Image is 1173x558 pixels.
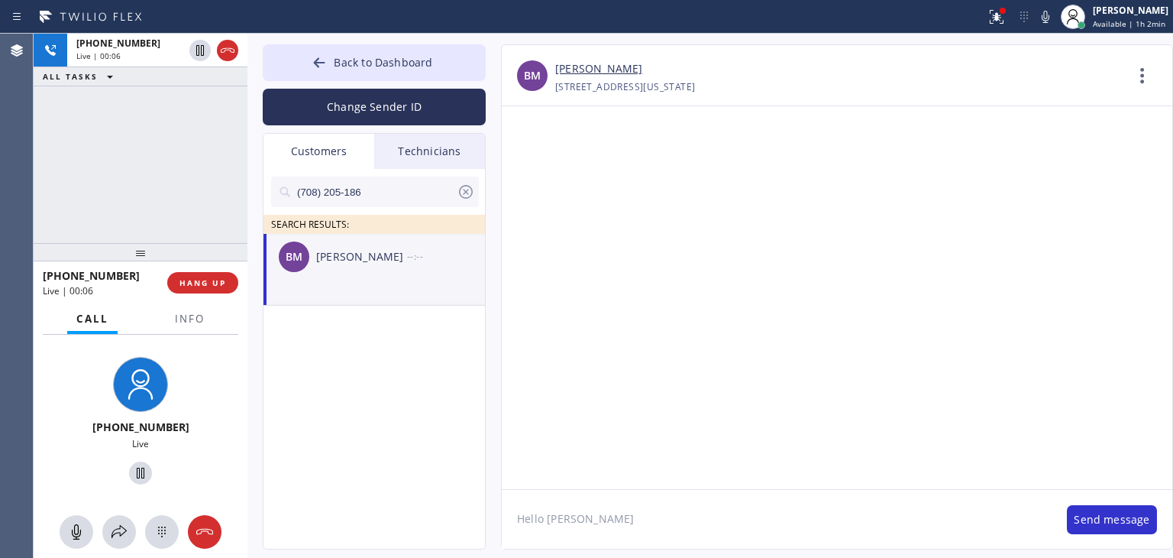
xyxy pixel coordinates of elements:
span: [PHONE_NUMBER] [76,37,160,50]
span: Info [175,312,205,326]
button: ALL TASKS [34,67,128,86]
button: Hold Customer [129,462,152,485]
span: BM [524,67,541,85]
span: Call [76,312,108,326]
a: [PERSON_NAME] [555,60,642,78]
textarea: Hello [PERSON_NAME] [502,490,1052,549]
span: Available | 1h 2min [1093,18,1165,29]
button: Hang up [188,515,221,549]
button: HANG UP [167,272,238,294]
button: Mute [60,515,93,549]
div: --:-- [407,248,486,265]
span: [PHONE_NUMBER] [43,268,140,283]
button: Back to Dashboard [263,44,486,81]
button: Call [67,304,118,334]
span: ALL TASKS [43,71,98,82]
span: [PHONE_NUMBER] [92,420,189,434]
span: SEARCH RESULTS: [271,218,349,231]
span: Back to Dashboard [334,55,432,70]
div: Customers [263,134,374,169]
div: [STREET_ADDRESS][US_STATE] [555,78,695,96]
button: Open directory [102,515,136,549]
div: [PERSON_NAME] [1093,4,1168,17]
input: Search [296,177,457,207]
button: Mute [1035,6,1056,28]
span: HANG UP [179,277,226,288]
span: Live [132,437,149,450]
span: BM [286,248,302,266]
div: Technicians [374,134,485,169]
button: Change Sender ID [263,89,486,125]
button: Send message [1067,505,1157,534]
span: Live | 00:06 [43,284,93,297]
div: [PERSON_NAME] [316,248,407,266]
button: Info [166,304,214,334]
button: Hang up [217,40,238,61]
button: Open dialpad [145,515,179,549]
button: Hold Customer [189,40,211,61]
span: Live | 00:06 [76,50,121,61]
